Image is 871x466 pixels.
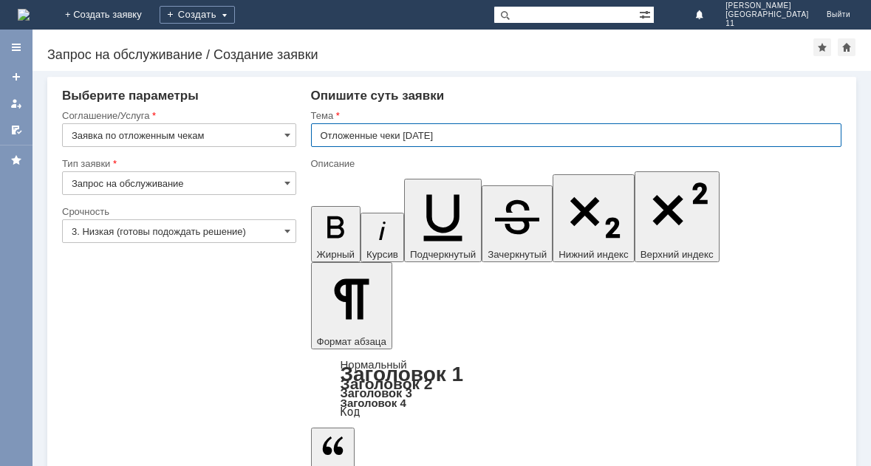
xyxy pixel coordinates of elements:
a: Заголовок 2 [341,375,433,392]
span: 11 [725,19,809,28]
a: Нормальный [341,358,407,371]
button: Формат абзаца [311,262,392,349]
a: Заголовок 1 [341,363,464,386]
button: Курсив [361,213,404,262]
a: Заголовок 4 [341,397,406,409]
div: Формат абзаца [311,360,842,417]
span: [GEOGRAPHIC_DATA] [725,10,809,19]
button: Нижний индекс [553,174,635,262]
a: Перейти на домашнюю страницу [18,9,30,21]
div: Сделать домашней страницей [838,38,855,56]
span: [PERSON_NAME] [725,1,809,10]
button: Подчеркнутый [404,179,482,262]
span: Расширенный поиск [639,7,654,21]
a: Код [341,405,361,419]
button: Верхний индекс [635,171,720,262]
span: Подчеркнутый [410,249,476,260]
a: Заголовок 3 [341,386,412,400]
span: Формат абзаца [317,336,386,347]
div: Тип заявки [62,159,293,168]
div: Описание [311,159,839,168]
a: Мои согласования [4,118,28,142]
span: Зачеркнутый [488,249,547,260]
span: Нижний индекс [559,249,629,260]
div: Тема [311,111,839,120]
button: Зачеркнутый [482,185,553,262]
div: Соглашение/Услуга [62,111,293,120]
div: Создать [160,6,235,24]
span: Жирный [317,249,355,260]
button: Жирный [311,206,361,262]
span: Верхний индекс [641,249,714,260]
span: Курсив [366,249,398,260]
img: logo [18,9,30,21]
a: Мои заявки [4,92,28,115]
span: Выберите параметры [62,89,199,103]
span: Опишите суть заявки [311,89,445,103]
div: Срочность [62,207,293,216]
a: Создать заявку [4,65,28,89]
div: Запрос на обслуживание / Создание заявки [47,47,813,62]
div: Добавить в избранное [813,38,831,56]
